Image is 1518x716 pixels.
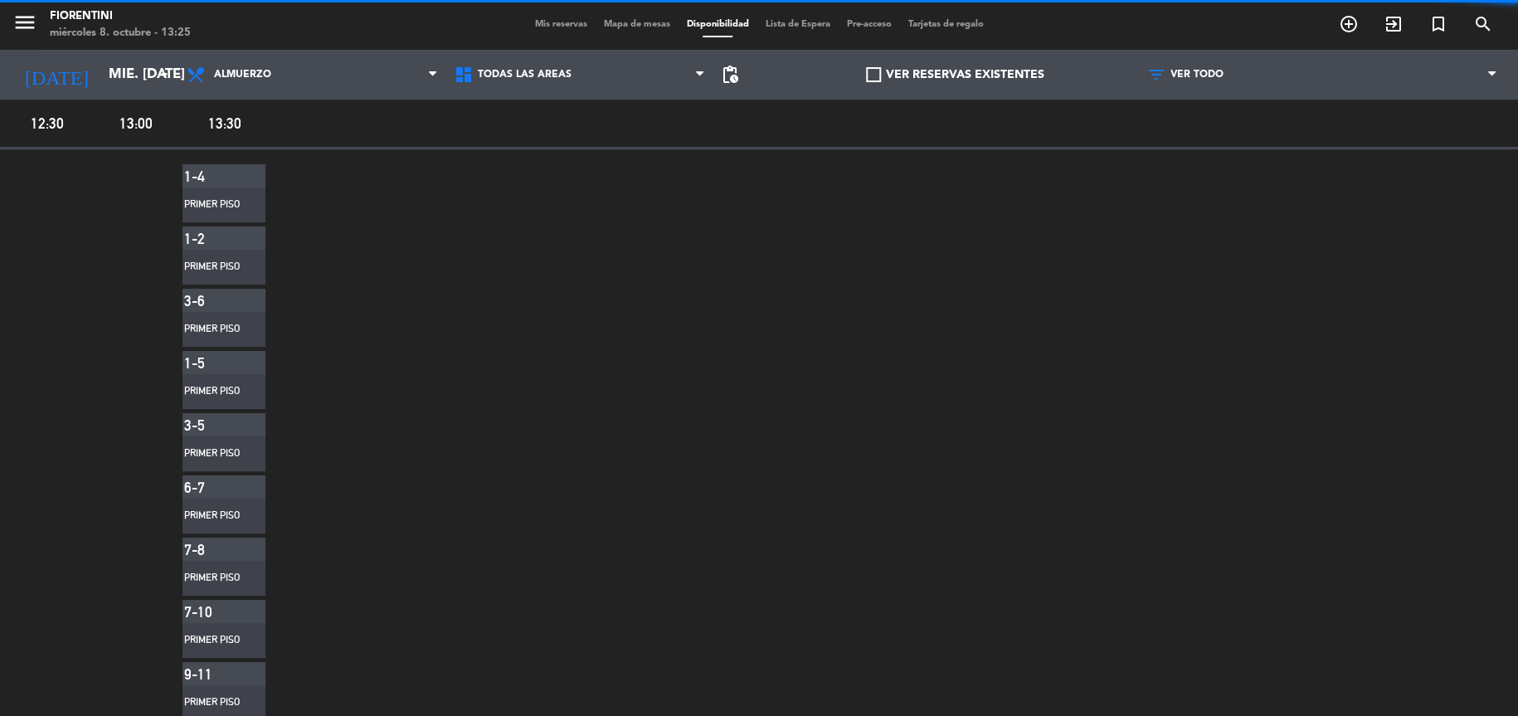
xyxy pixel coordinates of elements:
[214,69,271,80] span: Almuerzo
[1473,14,1493,34] i: search
[1170,69,1224,80] span: VER TODO
[184,321,242,338] div: Primer Piso
[1428,14,1448,34] i: turned_in_not
[720,65,740,85] span: pending_actions
[184,694,242,711] div: Primer Piso
[839,20,900,29] span: Pre-acceso
[1384,14,1404,34] i: exit_to_app
[184,168,226,185] div: 1-4
[184,632,242,649] div: Primer Piso
[184,292,226,309] div: 3-6
[94,111,178,135] span: 13:00
[184,479,226,496] div: 6-7
[184,230,226,247] div: 1-2
[184,665,226,683] div: 9-11
[527,20,596,29] span: Mis reservas
[182,111,266,135] span: 13:30
[184,603,226,621] div: 7-10
[12,10,37,35] i: menu
[596,20,679,29] span: Mapa de mesas
[184,354,226,372] div: 1-5
[679,20,757,29] span: Disponibilidad
[900,20,992,29] span: Tarjetas de regalo
[12,56,100,93] i: [DATE]
[50,25,191,41] div: miércoles 8. octubre - 13:25
[5,111,89,135] span: 12:30
[184,446,242,462] div: Primer Piso
[184,259,242,275] div: Primer Piso
[184,508,242,524] div: Primer Piso
[184,383,242,400] div: Primer Piso
[184,570,242,587] div: Primer Piso
[154,65,174,85] i: arrow_drop_down
[50,8,191,25] div: Fiorentini
[12,10,37,41] button: menu
[184,197,242,213] div: Primer Piso
[184,541,226,558] div: 7-8
[866,66,1044,85] label: VER RESERVAS EXISTENTES
[1339,14,1359,34] i: add_circle_outline
[184,416,226,434] div: 3-5
[478,69,572,80] span: Todas las áreas
[757,20,839,29] span: Lista de Espera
